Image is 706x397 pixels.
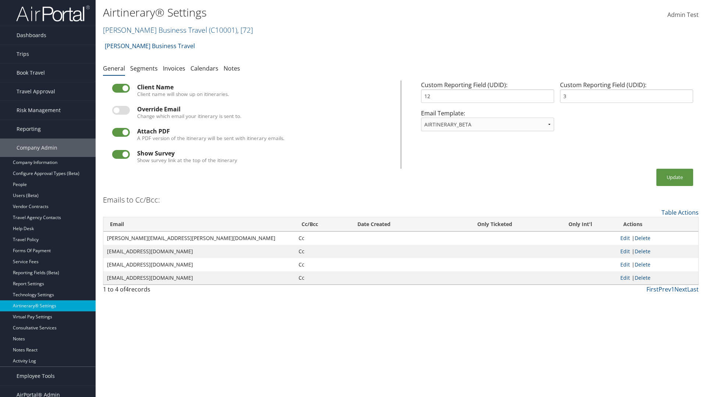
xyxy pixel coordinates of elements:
a: Invoices [163,64,185,72]
th: Actions [617,217,698,232]
td: Cc [295,271,351,285]
a: First [646,285,659,293]
a: Admin Test [667,4,699,26]
div: Email Template: [418,109,557,137]
span: Book Travel [17,64,45,82]
span: ( C10001 ) [209,25,237,35]
th: Email: activate to sort column ascending [103,217,295,232]
a: [PERSON_NAME] Business Travel [103,25,253,35]
td: | [617,271,698,285]
div: Custom Reporting Field (UDID): [557,81,696,109]
a: Prev [659,285,671,293]
div: Attach PDF [137,128,392,135]
a: [PERSON_NAME] Business Travel [105,39,195,53]
a: 1 [671,285,674,293]
span: Risk Management [17,101,61,119]
label: Show survey link at the top of the itinerary [137,157,237,164]
a: Edit [620,235,630,242]
h3: Emails to Cc/Bcc: [103,195,160,205]
div: Show Survey [137,150,392,157]
span: Admin Test [667,11,699,19]
td: [EMAIL_ADDRESS][DOMAIN_NAME] [103,245,295,258]
div: 1 to 4 of records [103,285,247,297]
a: Delete [635,248,650,255]
a: Edit [620,261,630,268]
span: 4 [125,285,129,293]
td: [EMAIL_ADDRESS][DOMAIN_NAME] [103,271,295,285]
td: | [617,258,698,271]
a: Edit [620,274,630,281]
a: Calendars [190,64,218,72]
span: Company Admin [17,139,57,157]
span: Trips [17,45,29,63]
label: Change which email your itinerary is sent to. [137,112,242,120]
a: Delete [635,274,650,281]
td: Cc [295,232,351,245]
td: Cc [295,245,351,258]
span: Employee Tools [17,367,55,385]
a: Segments [130,64,158,72]
img: airportal-logo.png [16,5,90,22]
th: Cc/Bcc: activate to sort column ascending [295,217,351,232]
td: [PERSON_NAME][EMAIL_ADDRESS][PERSON_NAME][DOMAIN_NAME] [103,232,295,245]
div: Client Name [137,84,392,90]
th: Only Int'l: activate to sort column ascending [544,217,616,232]
a: Last [687,285,699,293]
a: Notes [224,64,240,72]
a: Delete [635,235,650,242]
a: Delete [635,261,650,268]
td: | [617,232,698,245]
span: Travel Approval [17,82,55,101]
th: Date Created: activate to sort column ascending [351,217,445,232]
span: Reporting [17,120,41,138]
label: A PDF version of the itinerary will be sent with itinerary emails. [137,135,285,142]
span: , [ 72 ] [237,25,253,35]
a: Next [674,285,687,293]
a: Table Actions [662,208,699,217]
button: Update [656,169,693,186]
div: Custom Reporting Field (UDID): [418,81,557,109]
a: Edit [620,248,630,255]
td: Cc [295,258,351,271]
div: Override Email [137,106,392,112]
td: [EMAIL_ADDRESS][DOMAIN_NAME] [103,258,295,271]
th: Only Ticketed: activate to sort column ascending [445,217,544,232]
label: Client name will show up on itineraries. [137,90,229,98]
span: Dashboards [17,26,46,44]
h1: Airtinerary® Settings [103,5,500,20]
td: | [617,245,698,258]
a: General [103,64,125,72]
